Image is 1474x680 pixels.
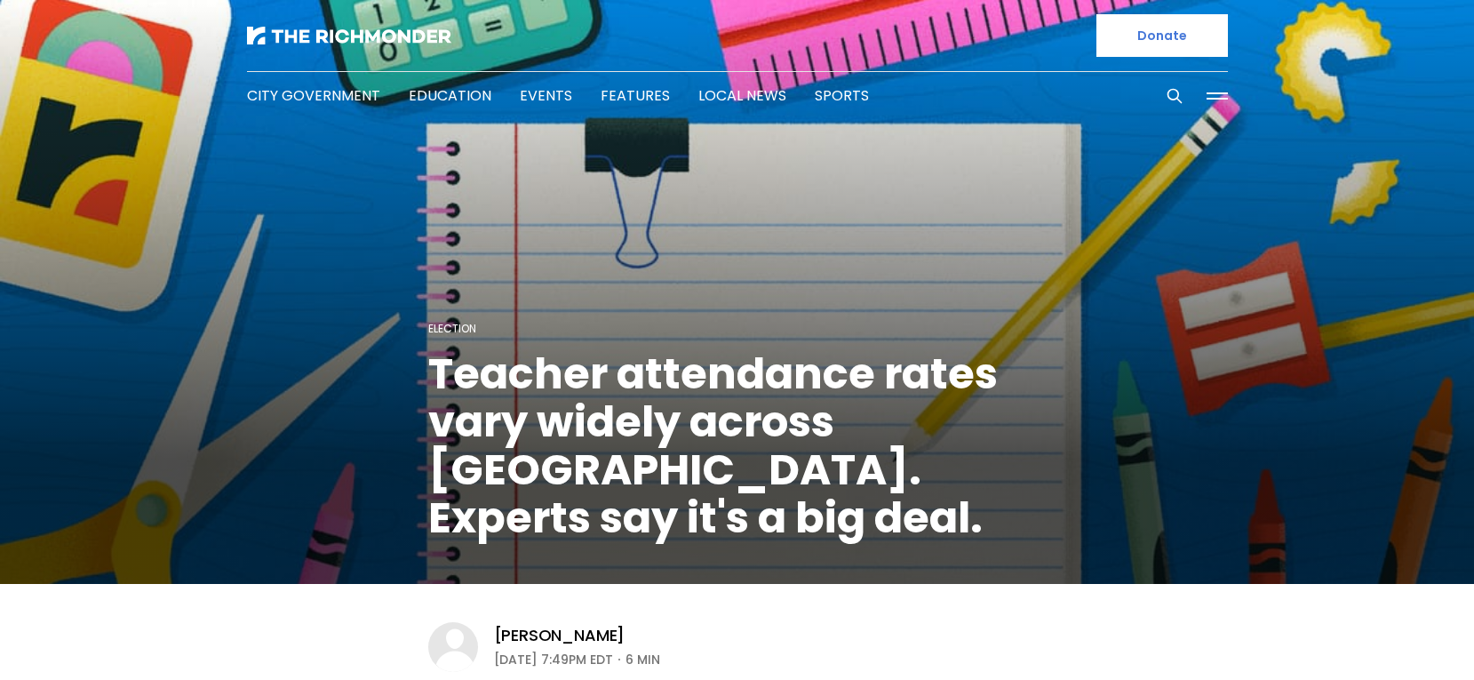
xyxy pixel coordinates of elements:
[428,350,1047,542] h1: Teacher attendance rates vary widely across [GEOGRAPHIC_DATA]. Experts say it's a big deal.
[815,85,869,106] a: Sports
[494,649,613,670] time: [DATE] 7:49PM EDT
[698,85,786,106] a: Local News
[494,625,625,646] a: [PERSON_NAME]
[247,85,380,106] a: City Government
[1096,14,1228,57] a: Donate
[1161,83,1188,109] button: Search this site
[409,85,491,106] a: Education
[601,85,670,106] a: Features
[520,85,572,106] a: Events
[625,649,660,670] span: 6 min
[1381,593,1474,680] iframe: portal-trigger
[247,27,451,44] img: The Richmonder
[428,321,476,336] a: Election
